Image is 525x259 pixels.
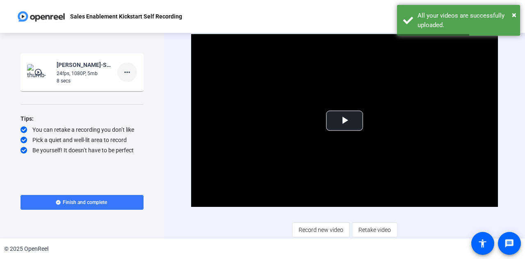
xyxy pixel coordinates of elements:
[70,11,182,21] p: Sales Enablement Kickstart Self Recording
[27,64,51,80] img: thumb-nail
[34,68,44,76] mat-icon: play_circle_outline
[21,126,144,134] div: You can retake a recording you don’t like
[299,222,343,238] span: Record new video
[16,8,66,25] img: OpenReel logo
[191,34,498,207] div: Video Player
[21,136,144,144] div: Pick a quiet and well-lit area to record
[478,238,488,248] mat-icon: accessibility
[504,238,514,248] mat-icon: message
[63,199,107,206] span: Finish and complete
[292,222,350,237] button: Record new video
[512,10,516,20] span: ×
[21,146,144,154] div: Be yourself! It doesn’t have to be perfect
[21,114,144,124] div: Tips:
[358,222,391,238] span: Retake video
[57,60,112,70] div: [PERSON_NAME]-Sales Enablement Kickstart 2025-Sales Enablement Kickstart Self Recording-176054339...
[512,9,516,21] button: Close
[57,77,112,85] div: 8 secs
[57,70,112,77] div: 24fps, 1080P, 5mb
[4,245,48,253] div: © 2025 OpenReel
[326,110,363,131] button: Play Video
[418,11,514,30] div: All your videos are successfully uploaded.
[21,195,144,210] button: Finish and complete
[352,222,397,237] button: Retake video
[122,67,132,77] mat-icon: more_horiz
